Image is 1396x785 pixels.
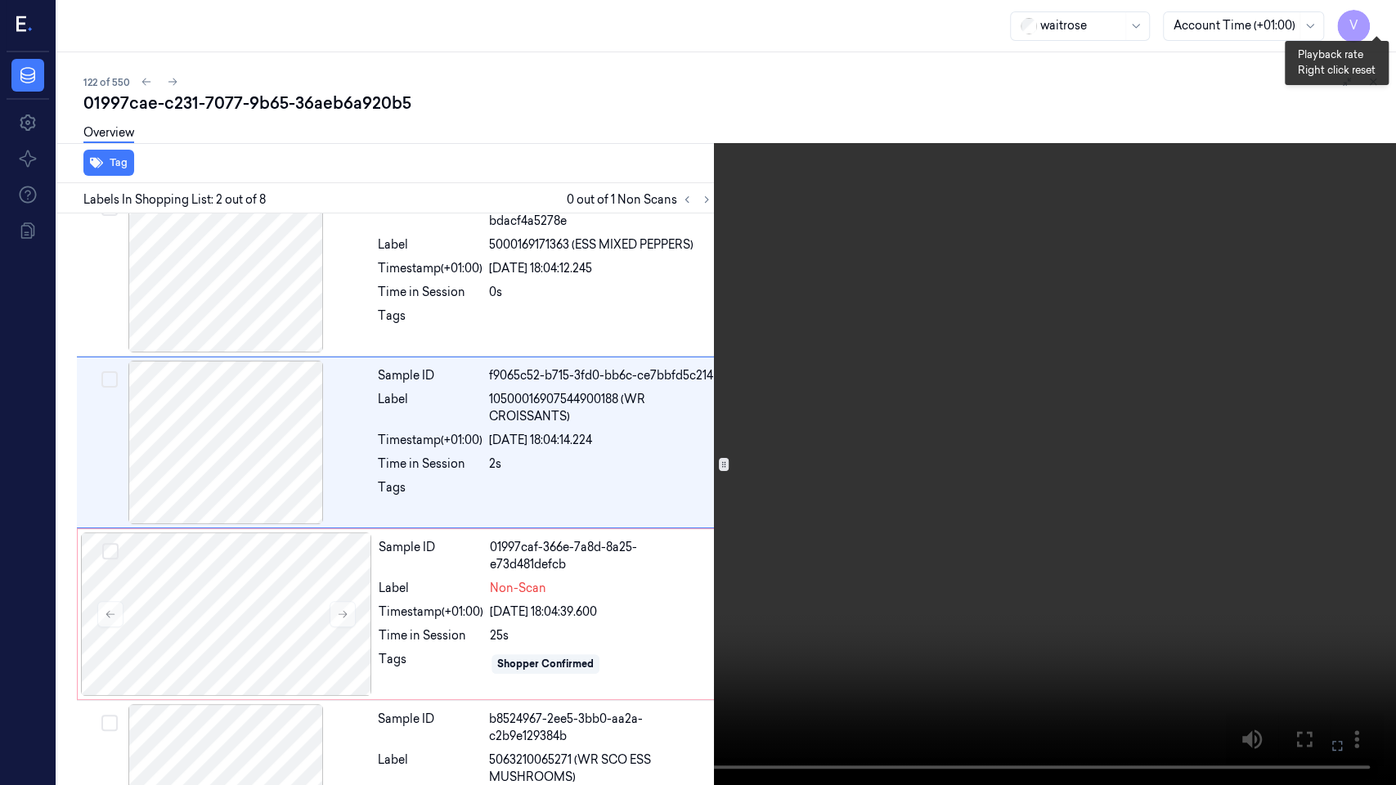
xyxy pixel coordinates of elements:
div: Shopper Confirmed [497,657,594,671]
button: Tag [83,150,134,176]
span: 10500016907544900188 (WR CROISSANTS) [489,391,713,425]
button: V [1337,10,1370,43]
div: Label [379,580,483,597]
div: Sample ID [378,711,483,745]
div: Sample ID [378,367,483,384]
span: 5000169171363 (ESS MIXED PEPPERS) [489,236,694,253]
div: [DATE] 18:04:39.600 [490,603,712,621]
div: 2s [489,455,713,473]
div: Time in Session [379,627,483,644]
button: Select row [101,371,118,388]
a: Overview [83,124,134,143]
div: Timestamp (+01:00) [378,260,483,277]
span: Non-Scan [490,580,546,597]
div: b8524967-2ee5-3bb0-aa2a-c2b9e129384b [489,711,713,745]
div: Time in Session [378,455,483,473]
div: Timestamp (+01:00) [379,603,483,621]
div: [DATE] 18:04:14.224 [489,432,713,449]
span: Labels In Shopping List: 2 out of 8 [83,191,266,209]
div: Tags [378,479,483,505]
div: Label [378,391,483,425]
div: Timestamp (+01:00) [378,432,483,449]
div: Label [378,236,483,253]
div: Tags [379,651,483,677]
div: 01997caf-366e-7a8d-8a25-e73d481defcb [490,539,712,573]
span: 122 of 550 [83,75,130,89]
div: f9065c52-b715-3fd0-bb6c-ce7bbfd5c214 [489,367,713,384]
div: 01997cae-c231-7077-9b65-36aeb6a920b5 [83,92,1383,114]
div: Time in Session [378,284,483,301]
div: [DATE] 18:04:12.245 [489,260,713,277]
span: 0 out of 1 Non Scans [567,190,716,209]
button: Select row [102,543,119,559]
button: Select row [101,715,118,731]
div: 25s [490,627,712,644]
div: Sample ID [379,539,483,573]
div: 0s [489,284,713,301]
div: Tags [378,307,483,334]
